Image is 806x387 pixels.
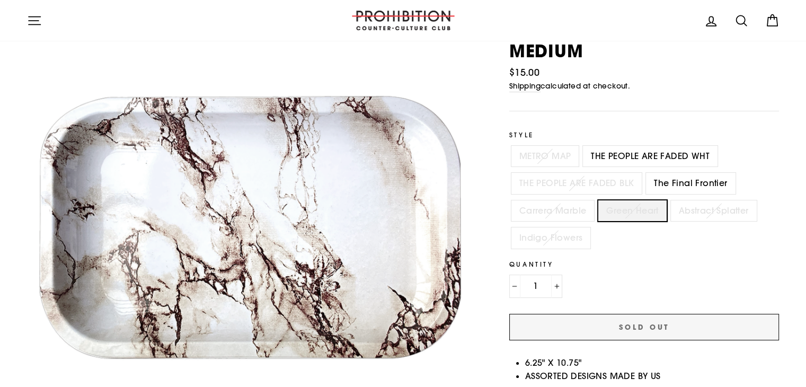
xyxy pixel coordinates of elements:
input: quantity [509,275,562,298]
label: Indigo Flowers [511,227,591,249]
label: Style [509,130,780,140]
label: METRO MAP [511,146,579,167]
button: Sold Out [509,314,780,340]
label: THE PEOPLE ARE FADED BLK [511,173,642,194]
label: Green Heart [598,200,666,222]
label: The Final Frontier [646,173,735,194]
h1: METAL ROLLING TRAY - MEDIUM [509,25,780,60]
li: ASSORTED DESIGNS MADE BY US [525,370,780,383]
label: THE PEOPLE ARE FADED WHT [583,146,718,167]
button: Reduce item quantity by one [509,275,520,298]
button: Increase item quantity by one [551,275,562,298]
img: PROHIBITION COUNTER-CULTURE CLUB [350,11,456,30]
li: 6.25" X 10.75" [525,356,780,370]
label: Abstract Splatter [671,200,757,222]
small: calculated at checkout. [509,81,780,93]
span: Sold Out [619,322,669,332]
span: $15.00 [509,66,539,78]
label: Quantity [509,259,780,269]
a: Shipping [509,81,541,93]
label: Carrera Marble [511,200,595,222]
